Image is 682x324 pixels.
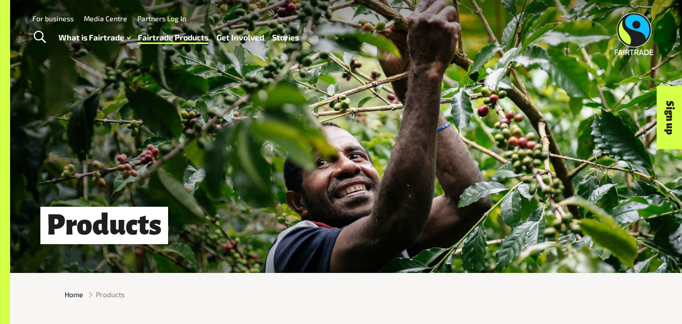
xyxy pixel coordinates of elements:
img: Fairtrade Australia New Zealand logo [615,13,654,55]
a: What is Fairtrade [59,30,130,45]
span: Products [96,289,125,300]
a: Media Centre [84,14,127,23]
a: Get Involved [217,30,264,45]
a: For business [32,14,74,23]
a: Toggle Search [27,25,52,50]
a: Partners Log In [137,14,186,23]
a: Home [65,289,83,300]
h1: Products [40,207,168,244]
a: Stories [272,30,299,45]
a: Fairtrade Products [138,30,208,45]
